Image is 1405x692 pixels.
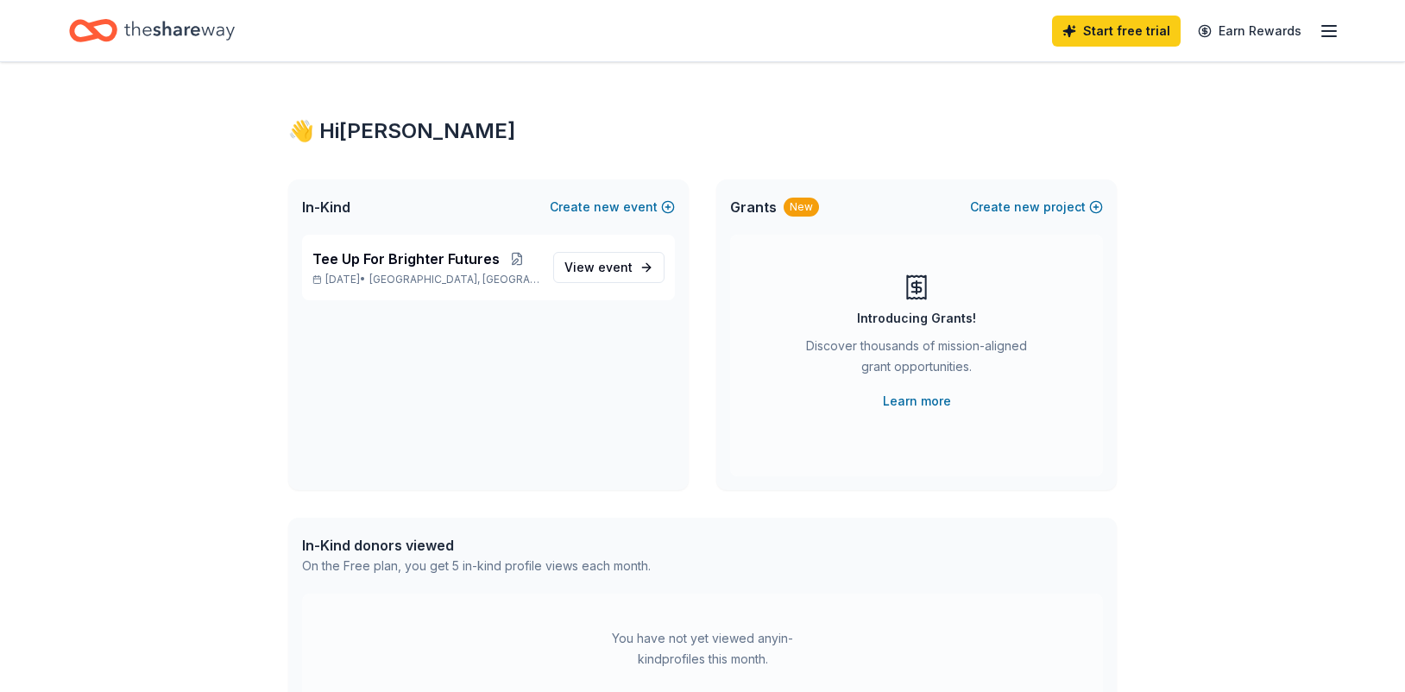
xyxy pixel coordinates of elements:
[799,336,1034,384] div: Discover thousands of mission-aligned grant opportunities.
[69,10,235,51] a: Home
[595,628,810,670] div: You have not yet viewed any in-kind profiles this month.
[598,260,633,274] span: event
[553,252,665,283] a: View event
[730,197,777,217] span: Grants
[369,273,539,286] span: [GEOGRAPHIC_DATA], [GEOGRAPHIC_DATA]
[312,273,539,286] p: [DATE] •
[302,197,350,217] span: In-Kind
[970,197,1103,217] button: Createnewproject
[1014,197,1040,217] span: new
[784,198,819,217] div: New
[1188,16,1312,47] a: Earn Rewards
[857,308,976,329] div: Introducing Grants!
[883,391,951,412] a: Learn more
[564,257,633,278] span: View
[550,197,675,217] button: Createnewevent
[1052,16,1181,47] a: Start free trial
[594,197,620,217] span: new
[288,117,1117,145] div: 👋 Hi [PERSON_NAME]
[302,556,651,576] div: On the Free plan, you get 5 in-kind profile views each month.
[302,535,651,556] div: In-Kind donors viewed
[312,248,500,269] span: Tee Up For Brighter Futures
